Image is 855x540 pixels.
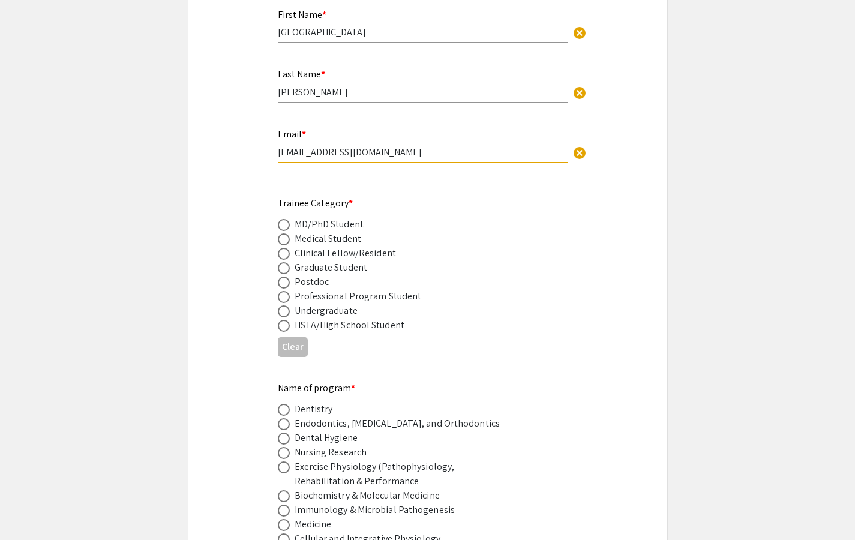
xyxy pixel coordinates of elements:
[572,146,587,160] span: cancel
[572,86,587,100] span: cancel
[295,503,455,517] div: Immunology & Microbial Pathogenesis
[295,488,440,503] div: Biochemistry & Molecular Medicine
[568,80,592,104] button: Clear
[295,402,333,416] div: Dentistry
[278,68,325,80] mat-label: Last Name
[278,337,308,357] button: Clear
[9,486,51,531] iframe: Chat
[295,217,364,232] div: MD/PhD Student
[295,275,329,289] div: Postdoc
[278,197,353,209] mat-label: Trainee Category
[278,128,306,140] mat-label: Email
[295,304,358,318] div: Undergraduate
[568,140,592,164] button: Clear
[295,460,505,488] div: Exercise Physiology (Pathophysiology, Rehabilitation & Performance
[278,146,568,158] input: Type Here
[572,26,587,40] span: cancel
[568,20,592,44] button: Clear
[295,416,500,431] div: Endodontics, [MEDICAL_DATA], and Orthodontics
[295,318,404,332] div: HSTA/High School Student
[295,246,396,260] div: Clinical Fellow/Resident
[295,260,368,275] div: Graduate Student
[278,86,568,98] input: Type Here
[295,517,332,532] div: Medicine
[295,289,422,304] div: Professional Program Student
[295,232,362,246] div: Medical Student
[295,431,358,445] div: Dental Hygiene
[278,8,326,21] mat-label: First Name
[295,445,367,460] div: Nursing Research
[278,26,568,38] input: Type Here
[278,382,356,394] mat-label: Name of program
